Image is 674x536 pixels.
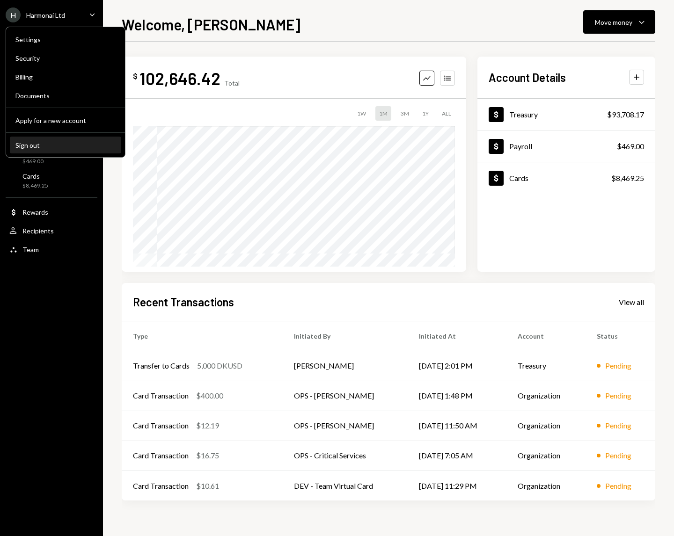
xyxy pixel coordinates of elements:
h2: Account Details [489,70,566,85]
a: Rewards [6,203,97,220]
td: Organization [506,411,586,441]
td: OPS - [PERSON_NAME] [283,381,408,411]
a: Cards$8,469.25 [6,169,97,192]
div: 3M [397,106,413,121]
div: Recipients [22,227,54,235]
button: Sign out [10,137,121,154]
td: Organization [506,471,586,500]
div: Card Transaction [133,480,189,492]
h1: Welcome, [PERSON_NAME] [122,15,300,34]
button: Move money [583,10,655,34]
td: Organization [506,441,586,471]
div: Card Transaction [133,390,189,401]
th: Status [586,321,655,351]
div: Cards [22,172,48,180]
div: Payroll [509,142,532,151]
div: 1W [353,106,370,121]
div: Billing [15,73,116,81]
div: $469.00 [22,158,44,166]
a: Payroll$469.00 [477,130,655,162]
td: [DATE] 11:50 AM [408,411,506,441]
td: [DATE] 1:48 PM [408,381,506,411]
div: $10.61 [196,480,219,492]
div: Pending [605,480,631,492]
div: Documents [15,92,116,100]
div: Pending [605,420,631,431]
div: Pending [605,450,631,461]
td: DEV - Team Virtual Card [283,471,408,500]
td: [DATE] 11:29 PM [408,471,506,500]
div: Security [15,54,116,62]
a: Settings [10,31,121,48]
div: 5,000 DKUSD [197,360,242,371]
th: Account [506,321,586,351]
a: Billing [10,68,121,85]
div: H [6,7,21,22]
div: 1M [375,106,391,121]
div: $469.00 [617,141,644,152]
a: View all [619,297,644,307]
div: Settings [15,36,116,43]
div: $8,469.25 [611,173,644,184]
th: Initiated By [283,321,408,351]
button: Apply for a new account [10,112,121,129]
a: Documents [10,87,121,104]
th: Initiated At [408,321,506,351]
td: [DATE] 2:01 PM [408,351,506,381]
div: Harmonai Ltd [26,11,65,19]
div: Team [22,246,39,254]
div: Apply for a new account [15,116,116,124]
a: Recipients [6,222,97,239]
div: Pending [605,360,631,371]
td: Organization [506,381,586,411]
a: Security [10,50,121,66]
div: $16.75 [196,450,219,461]
td: OPS - [PERSON_NAME] [283,411,408,441]
div: Cards [509,174,528,182]
div: Move money [595,17,632,27]
a: Treasury$93,708.17 [477,99,655,130]
div: $400.00 [196,390,223,401]
div: 1Y [418,106,432,121]
h2: Recent Transactions [133,294,234,310]
div: $8,469.25 [22,182,48,190]
td: [PERSON_NAME] [283,351,408,381]
td: OPS - Critical Services [283,441,408,471]
div: Pending [605,390,631,401]
div: $12.19 [196,420,219,431]
a: Team [6,241,97,258]
th: Type [122,321,283,351]
div: Card Transaction [133,450,189,461]
div: Sign out [15,141,116,149]
a: Cards$8,469.25 [477,162,655,194]
div: $93,708.17 [607,109,644,120]
div: 102,646.42 [139,68,220,89]
td: [DATE] 7:05 AM [408,441,506,471]
div: Total [224,79,240,87]
div: Treasury [509,110,538,119]
div: Card Transaction [133,420,189,431]
div: Transfer to Cards [133,360,190,371]
td: Treasury [506,351,586,381]
div: Rewards [22,208,48,216]
div: $ [133,72,138,81]
div: ALL [438,106,455,121]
